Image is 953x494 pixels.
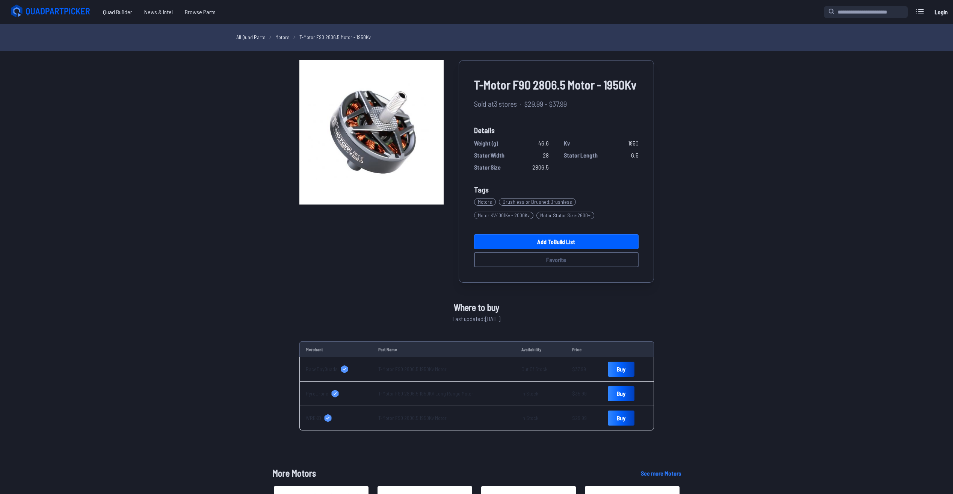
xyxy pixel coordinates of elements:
span: PyroDrone [306,390,328,397]
span: Kv [564,139,570,148]
td: $37.99 [566,357,602,382]
td: Availability [515,341,566,357]
span: · [520,98,521,109]
span: 1950 [628,139,639,148]
a: T-Motor F90 2806.5 1950Kv Motor [378,415,447,421]
a: RaceDayQuads [306,365,367,373]
span: Stator Length [564,151,598,160]
span: RaceDayQuads [306,365,338,373]
button: Favorite [474,252,639,267]
a: Quad Builder [97,5,138,20]
a: Login [932,5,950,20]
span: Weight (g) [474,139,498,148]
a: PyroDrone [306,390,367,397]
a: Buy [608,386,634,401]
a: Motor KV:1001Kv - 2000Kv [474,209,536,222]
a: Add toBuild List [474,234,639,249]
span: Motors [474,198,496,206]
span: Last updated: [DATE] [453,314,500,323]
a: T-Motor F90 2806.5 1950Kv Motor [378,366,447,372]
td: In Stock [515,406,566,430]
span: 46.6 [538,139,549,148]
td: Part Name [372,341,515,357]
span: Motor Stator Size : 2600+ [536,212,594,219]
a: T-Motor F90 2806.5 1950KV Long Range Motor [378,390,473,397]
td: Merchant [299,341,373,357]
td: Price [566,341,602,357]
span: 28 [543,151,549,160]
span: 2806.5 [532,163,549,172]
span: T-Motor F90 2806.5 Motor - 1950Kv [474,76,639,94]
a: See more Motors [641,469,681,478]
a: All Quad Parts [236,33,266,41]
a: Motors [474,195,499,209]
a: Motor Stator Size:2600+ [536,209,597,222]
a: Buy [608,362,634,377]
span: Sold at 3 stores [474,98,517,109]
h1: More Motors [272,467,629,480]
a: News & Intel [138,5,179,20]
img: image [299,60,444,205]
span: Stator Width [474,151,504,160]
td: Out Of Stock [515,357,566,382]
span: $29.99 - $37.99 [524,98,567,109]
a: Browse Parts [179,5,222,20]
a: Buy [608,411,634,426]
span: Stator Size [474,163,501,172]
a: WREKD [306,414,367,422]
span: Details [474,124,639,136]
td: In Stock [515,382,566,406]
a: Brushless or Brushed:Brushless [499,195,579,209]
span: WREKD [306,414,321,422]
span: Motor KV : 1001Kv - 2000Kv [474,212,533,219]
td: $35.99 [566,382,602,406]
span: Tags [474,185,489,194]
span: Where to buy [454,301,499,314]
a: T-Motor F90 2806.5 Motor - 1950Kv [299,33,371,41]
span: Brushless or Brushed : Brushless [499,198,576,206]
td: $29.99 [566,406,602,430]
span: 6.5 [631,151,639,160]
a: Motors [275,33,290,41]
